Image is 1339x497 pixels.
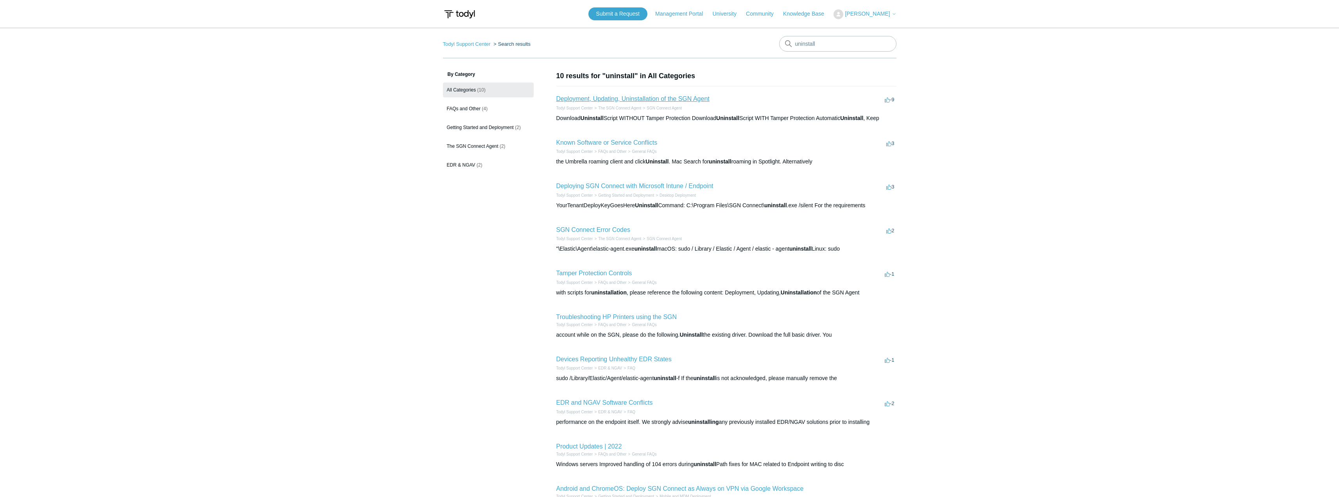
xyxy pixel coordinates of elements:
[556,95,710,102] a: Deployment, Updating, Uninstallation of the SGN Agent
[556,366,593,370] a: Todyl Support Center
[622,365,635,371] li: FAQ
[593,280,626,285] li: FAQs and Other
[556,365,593,371] li: Todyl Support Center
[556,452,593,456] a: Todyl Support Center
[556,149,593,154] a: Todyl Support Center
[635,202,658,208] em: Uninstall
[556,192,593,198] li: Todyl Support Center
[556,485,804,492] a: Android and ChromeOS: Deploy SGN Connect as Always on VPN via Google Workspace
[443,71,534,78] h3: By Category
[556,139,658,146] a: Known Software or Service Conflicts
[645,158,669,165] em: Uninstall
[627,280,657,285] li: General FAQs
[627,322,657,328] li: General FAQs
[593,105,641,111] li: The SGN Connect Agent
[746,10,782,18] a: Community
[556,280,593,285] a: Todyl Support Center
[556,374,896,382] div: sudo /Library/Elastic/Agent/elastic-agent -f If the is not acknowledged, please manually remove the
[556,106,593,110] a: Todyl Support Center
[477,162,482,168] span: (2)
[886,228,894,233] span: 2
[556,105,593,111] li: Todyl Support Center
[443,139,534,154] a: The SGN Connect Agent (2)
[693,375,716,381] em: uninstall
[556,460,896,468] div: Windows servers Improved handling of 104 errors during Path fixes for MAC related to Endpoint wri...
[764,202,787,208] em: uninstall
[593,322,626,328] li: FAQs and Other
[443,158,534,172] a: EDR & NGAV (2)
[482,106,488,111] span: (4)
[627,366,635,370] a: FAQ
[447,87,476,93] span: All Categories
[632,452,656,456] a: General FAQs
[556,158,896,166] div: the Umbrella roaming client and click . Mac Search for roaming in Spotlight. Alternatively
[593,149,626,154] li: FAQs and Other
[477,87,486,93] span: (10)
[654,192,696,198] li: Desktop Deployment
[712,10,744,18] a: University
[593,409,622,415] li: EDR & NGAV
[593,365,622,371] li: EDR & NGAV
[556,236,593,242] li: Todyl Support Center
[632,323,656,327] a: General FAQs
[556,183,713,189] a: Deploying SGN Connect with Microsoft Intune / Endpoint
[556,201,896,210] div: YourTenantDeployKeyGoesHere Command: C:\Program Files\SGN Connect\ .exe /silent For the requirements
[443,120,534,135] a: Getting Started and Deployment (2)
[598,106,641,110] a: The SGN Connect Agent
[593,451,626,457] li: FAQs and Other
[588,7,647,20] a: Submit a Request
[598,452,626,456] a: FAQs and Other
[515,125,521,130] span: (2)
[556,356,672,362] a: Devices Reporting Unhealthy EDR States
[632,149,656,154] a: General FAQs
[443,7,476,22] img: Todyl Support Center Help Center home page
[447,144,498,149] span: The SGN Connect Agent
[556,331,896,339] div: account while on the SGN, please do the following. the existing driver. Download the full basic d...
[556,270,632,276] a: Tamper Protection Controls
[641,236,682,242] li: SGN Connect Agent
[556,418,896,426] div: performance on the endpoint itself. We strongly advise any previously installed EDR/NGAV solution...
[556,314,677,320] a: Troubleshooting HP Printers using the SGN
[885,400,894,406] span: -2
[591,289,627,296] em: uninstallation
[598,149,626,154] a: FAQs and Other
[885,357,894,363] span: -1
[593,192,654,198] li: Getting Started and Deployment
[845,11,890,17] span: [PERSON_NAME]
[688,419,719,425] em: uninstalling
[443,41,492,47] li: Todyl Support Center
[655,10,711,18] a: Management Portal
[556,226,630,233] a: SGN Connect Error Codes
[593,236,641,242] li: The SGN Connect Agent
[598,193,654,197] a: Getting Started and Deployment
[598,237,641,241] a: The SGN Connect Agent
[654,375,676,381] em: uninstall
[556,245,896,253] div: "\Elastic\Agent\elastic-agent.exe macOS: sudo / Library / Elastic / Agent / elastic - agent Linux...
[556,323,593,327] a: Todyl Support Center
[556,409,593,415] li: Todyl Support Center
[647,106,682,110] a: SGN Connect Agent
[443,83,534,97] a: All Categories (10)
[556,114,896,122] div: Download Script WITHOUT Tamper Protection Download Script WITH Tamper Protection Automatic , Keep
[783,10,832,18] a: Knowledge Base
[443,41,491,47] a: Todyl Support Center
[556,289,896,297] div: with scripts for , please reference the following content: Deployment, Updating, of the SGN Agent
[598,366,622,370] a: EDR & NGAV
[598,323,626,327] a: FAQs and Other
[840,115,863,121] em: Uninstall
[492,41,531,47] li: Search results
[886,184,894,190] span: 3
[779,36,896,52] input: Search
[447,125,514,130] span: Getting Started and Deployment
[834,9,896,19] button: [PERSON_NAME]
[556,71,896,81] h1: 10 results for "uninstall" in All Categories
[789,246,812,252] em: uninstall
[443,101,534,116] a: FAQs and Other (4)
[679,332,703,338] em: Uninstall
[627,410,635,414] a: FAQ
[709,158,731,165] em: uninstall
[716,115,739,121] em: Uninstall
[500,144,505,149] span: (2)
